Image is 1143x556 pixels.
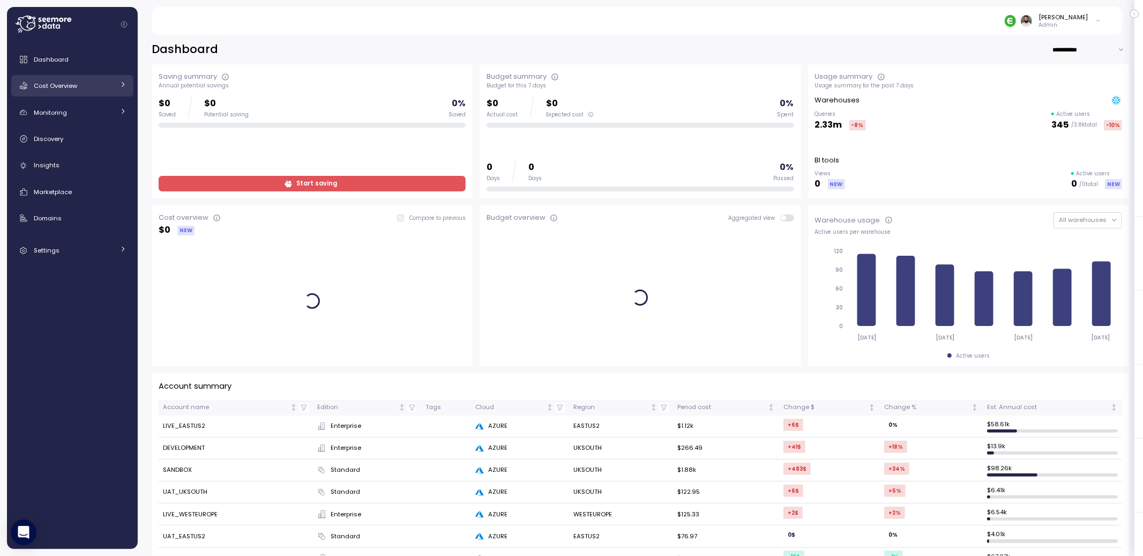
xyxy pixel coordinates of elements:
[331,487,360,497] span: Standard
[449,111,466,118] div: Saved
[546,97,594,111] p: $0
[835,266,843,273] tspan: 90
[849,120,866,130] div: -8 %
[884,403,969,412] div: Change %
[987,403,1109,412] div: Est. Annual cost
[573,403,648,412] div: Region
[839,323,843,330] tspan: 0
[1071,177,1077,191] p: 0
[475,465,565,475] div: AZURE
[11,520,36,545] div: Open Intercom Messenger
[475,403,544,412] div: Cloud
[34,214,62,223] span: Domains
[34,246,59,255] span: Settings
[884,419,902,431] div: 0 %
[569,400,673,416] th: RegionNot sorted
[783,419,803,431] div: +6 $
[471,400,569,416] th: CloudNot sorted
[1051,118,1069,132] p: 345
[1071,121,1097,129] p: / 3.8k total
[331,532,360,542] span: Standard
[857,334,876,341] tspan: [DATE]
[1039,21,1088,29] p: Admin
[936,334,954,341] tspan: [DATE]
[728,214,780,221] span: Aggregated view
[159,503,313,525] td: LIVE_WESTEUROPE
[956,352,990,360] div: Active users
[673,400,779,416] th: Period costNot sorted
[569,459,673,481] td: UKSOUTH
[34,135,63,143] span: Discovery
[983,481,1122,503] td: $ 6.41k
[780,97,794,111] p: 0 %
[1092,334,1110,341] tspan: [DATE]
[569,481,673,503] td: UKSOUTH
[331,465,360,475] span: Standard
[815,82,1122,90] div: Usage summary for the past 7 days
[569,525,673,547] td: EASTUS2
[1039,13,1088,21] div: [PERSON_NAME]
[983,438,1122,459] td: $ 13.9k
[815,95,860,106] p: Warehouses
[159,97,176,111] p: $0
[783,485,803,497] div: +6 $
[487,71,547,82] div: Budget summary
[487,175,500,182] div: Days
[673,416,779,438] td: $1.12k
[780,160,794,175] p: 0 %
[1056,110,1090,118] p: Active users
[475,532,565,542] div: AZURE
[159,176,466,191] a: Start saving
[34,55,69,64] span: Dashboard
[11,75,133,97] a: Cost Overview
[983,459,1122,481] td: $ 98.26k
[673,459,779,481] td: $1.88k
[177,226,195,235] div: NEW
[487,160,500,175] p: 0
[11,102,133,123] a: Monitoring
[673,525,779,547] td: $76.97
[528,160,542,175] p: 0
[159,223,170,238] p: $ 0
[409,214,466,222] p: Compare to previous
[475,421,565,431] div: AZURE
[569,438,673,459] td: UKSOUTH
[11,207,133,229] a: Domains
[398,404,406,411] div: Not sorted
[546,404,554,411] div: Not sorted
[1021,15,1032,26] img: ACg8ocLskjvUhBDgxtSFCRx4ztb74ewwa1VrVEuDBD_Ho1mrTsQB-QE=s96-c
[475,487,565,497] div: AZURE
[1005,15,1016,26] img: 689adfd76a9d17b9213495f1.PNG
[884,463,909,475] div: +34 %
[1105,179,1122,189] div: NEW
[163,403,289,412] div: Account name
[880,400,983,416] th: Change %Not sorted
[11,181,133,203] a: Marketplace
[290,404,297,411] div: Not sorted
[815,155,840,166] p: BI tools
[159,459,313,481] td: SANDBOX
[884,485,906,497] div: +5 %
[673,438,779,459] td: $266.49
[487,111,518,118] div: Actual cost
[884,529,902,541] div: 0 %
[983,503,1122,525] td: $ 6.54k
[11,155,133,176] a: Insights
[331,421,361,431] span: Enterprise
[546,111,584,118] span: Expected cost
[425,403,467,412] div: Tags
[331,510,361,520] span: Enterprise
[11,128,133,150] a: Discovery
[1104,120,1122,130] div: -10 %
[884,441,907,453] div: +18 %
[1110,404,1118,411] div: Not sorted
[1076,170,1110,177] p: Active users
[983,416,1122,438] td: $ 58.61k
[475,443,565,453] div: AZURE
[452,97,466,111] p: 0 %
[159,82,466,90] div: Annual potential savings
[815,228,1122,236] div: Active users per warehouse
[815,170,845,177] p: Views
[983,525,1122,547] td: $ 4.01k
[1014,334,1033,341] tspan: [DATE]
